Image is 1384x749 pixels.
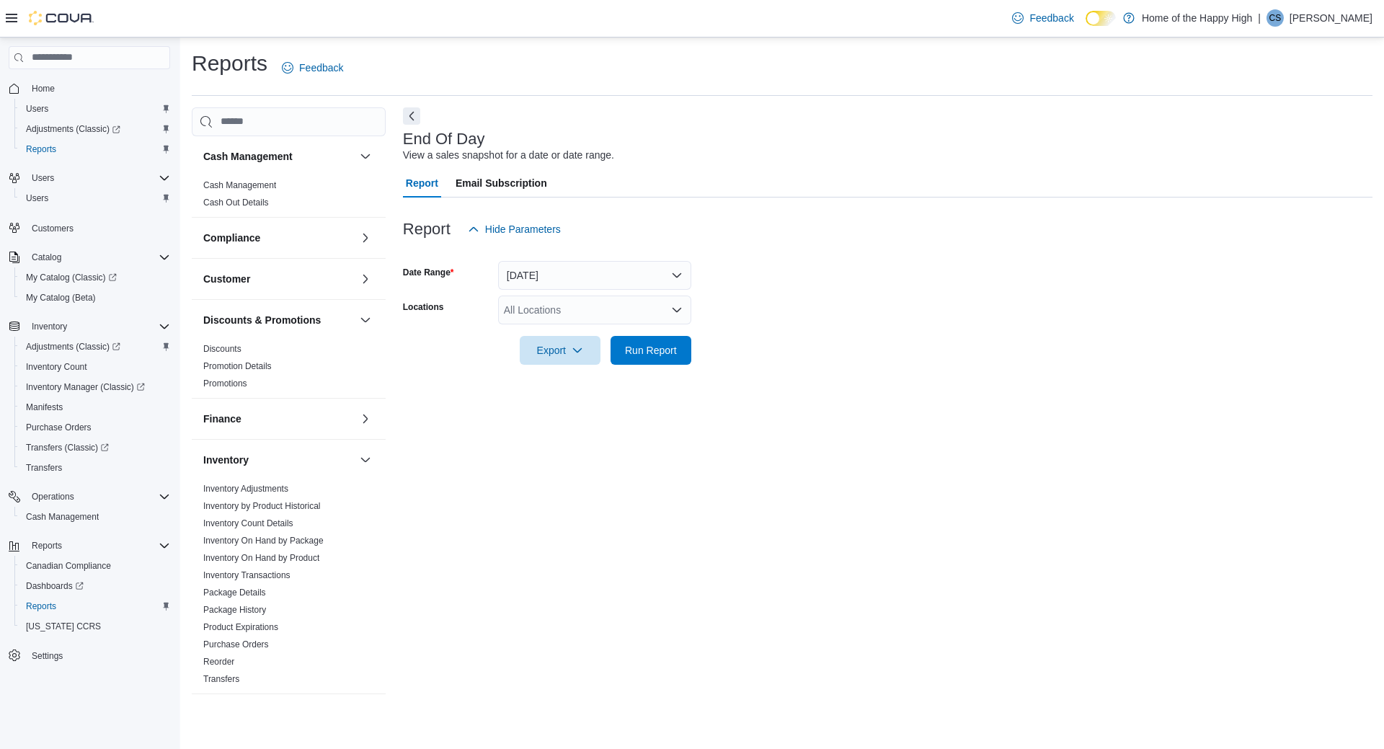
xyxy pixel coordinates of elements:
[26,169,170,187] span: Users
[203,484,288,494] a: Inventory Adjustments
[203,639,269,650] span: Purchase Orders
[203,588,266,598] a: Package Details
[203,360,272,372] span: Promotion Details
[485,222,561,236] span: Hide Parameters
[14,119,176,139] a: Adjustments (Classic)
[3,645,176,666] button: Settings
[26,462,62,474] span: Transfers
[1142,9,1252,27] p: Home of the Happy High
[26,488,170,505] span: Operations
[357,270,374,288] button: Customer
[203,378,247,389] span: Promotions
[20,618,170,635] span: Washington CCRS
[20,577,89,595] a: Dashboards
[520,336,600,365] button: Export
[14,377,176,397] a: Inventory Manager (Classic)
[203,552,319,564] span: Inventory On Hand by Product
[26,537,68,554] button: Reports
[20,577,170,595] span: Dashboards
[26,318,73,335] button: Inventory
[26,381,145,393] span: Inventory Manager (Classic)
[203,639,269,650] a: Purchase Orders
[671,304,683,316] button: Open list of options
[203,569,290,581] span: Inventory Transactions
[1258,9,1261,27] p: |
[203,483,288,495] span: Inventory Adjustments
[20,100,170,118] span: Users
[14,458,176,478] button: Transfers
[26,103,48,115] span: Users
[203,657,234,667] a: Reorder
[20,190,170,207] span: Users
[14,556,176,576] button: Canadian Compliance
[3,78,176,99] button: Home
[32,172,54,184] span: Users
[203,622,278,632] a: Product Expirations
[357,451,374,469] button: Inventory
[26,249,170,266] span: Catalog
[203,378,247,389] a: Promotions
[403,148,614,163] div: View a sales snapshot for a date or date range.
[1086,11,1116,26] input: Dark Mode
[1267,9,1284,27] div: Christine Sommerville
[203,313,354,327] button: Discounts & Promotions
[14,188,176,208] button: Users
[32,321,67,332] span: Inventory
[26,647,68,665] a: Settings
[32,252,61,263] span: Catalog
[14,357,176,377] button: Inventory Count
[26,580,84,592] span: Dashboards
[203,344,241,354] a: Discounts
[26,442,109,453] span: Transfers (Classic)
[528,336,592,365] span: Export
[32,491,74,502] span: Operations
[26,169,60,187] button: Users
[192,177,386,217] div: Cash Management
[26,79,170,97] span: Home
[1086,26,1086,27] span: Dark Mode
[403,130,485,148] h3: End Of Day
[1269,9,1282,27] span: CS
[1029,11,1073,25] span: Feedback
[14,267,176,288] a: My Catalog (Classic)
[203,412,354,426] button: Finance
[203,231,354,245] button: Compliance
[26,422,92,433] span: Purchase Orders
[26,192,48,204] span: Users
[1290,9,1372,27] p: [PERSON_NAME]
[203,535,324,546] span: Inventory On Hand by Package
[20,269,123,286] a: My Catalog (Classic)
[14,139,176,159] button: Reports
[625,343,677,358] span: Run Report
[498,261,691,290] button: [DATE]
[403,221,451,238] h3: Report
[14,576,176,596] a: Dashboards
[26,123,120,135] span: Adjustments (Classic)
[20,289,170,306] span: My Catalog (Beta)
[26,402,63,413] span: Manifests
[203,553,319,563] a: Inventory On Hand by Product
[203,674,239,684] a: Transfers
[357,148,374,165] button: Cash Management
[26,621,101,632] span: [US_STATE] CCRS
[403,107,420,125] button: Next
[14,337,176,357] a: Adjustments (Classic)
[203,180,276,191] span: Cash Management
[26,218,170,236] span: Customers
[203,453,354,467] button: Inventory
[203,570,290,580] a: Inventory Transactions
[14,616,176,637] button: [US_STATE] CCRS
[20,289,102,306] a: My Catalog (Beta)
[20,338,126,355] a: Adjustments (Classic)
[192,480,386,693] div: Inventory
[203,198,269,208] a: Cash Out Details
[20,141,170,158] span: Reports
[192,340,386,398] div: Discounts & Promotions
[20,100,54,118] a: Users
[203,412,241,426] h3: Finance
[14,99,176,119] button: Users
[26,511,99,523] span: Cash Management
[9,72,170,704] nav: Complex example
[20,419,97,436] a: Purchase Orders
